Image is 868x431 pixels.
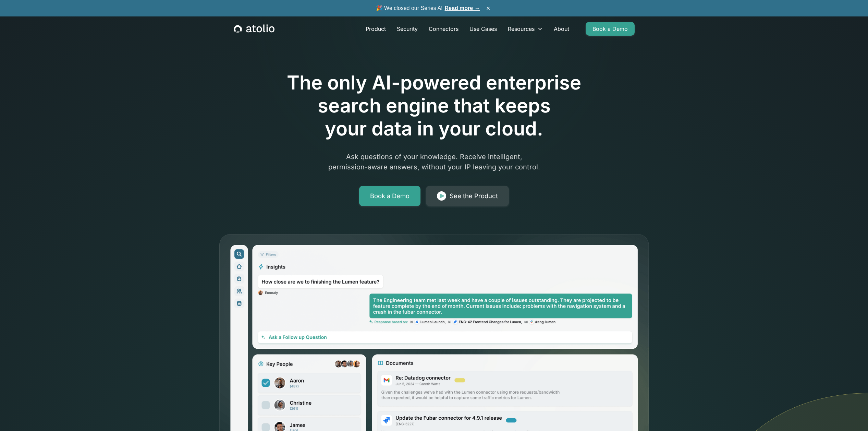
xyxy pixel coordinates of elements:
[376,4,480,12] span: 🎉 We closed our Series A!
[234,24,274,33] a: home
[259,71,610,141] h1: The only AI-powered enterprise search engine that keeps your data in your cloud.
[426,186,509,206] a: See the Product
[303,152,566,172] p: Ask questions of your knowledge. Receive intelligent, permission-aware answers, without your IP l...
[502,22,548,36] div: Resources
[359,186,420,206] a: Book a Demo
[508,25,535,33] div: Resources
[450,191,498,201] div: See the Product
[360,22,391,36] a: Product
[586,22,635,36] a: Book a Demo
[423,22,464,36] a: Connectors
[484,4,492,12] button: ×
[445,5,480,11] a: Read more →
[464,22,502,36] a: Use Cases
[391,22,423,36] a: Security
[548,22,575,36] a: About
